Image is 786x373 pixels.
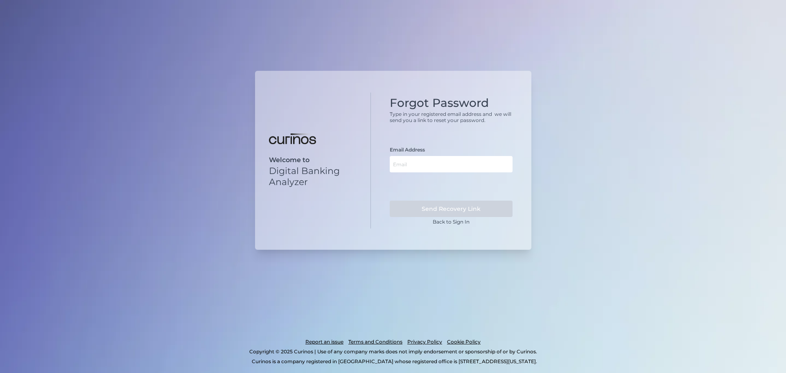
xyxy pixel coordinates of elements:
[348,337,402,347] a: Terms and Conditions
[40,347,746,357] p: Copyright © 2025 Curinos | Use of any company marks does not imply endorsement or sponsorship of ...
[269,165,357,188] p: Digital Banking Analyzer
[390,147,425,153] label: Email Address
[433,219,470,225] a: Back to Sign In
[390,201,513,217] button: Send Recovery Link
[269,156,357,164] p: Welcome to
[269,133,316,144] img: Digital Banking Analyzer
[390,156,513,172] input: Email
[43,357,746,366] p: Curinos is a company registered in [GEOGRAPHIC_DATA] whose registered office is [STREET_ADDRESS][...
[447,337,481,347] a: Cookie Policy
[305,337,343,347] a: Report an issue
[407,337,442,347] a: Privacy Policy
[390,96,513,110] h1: Forgot Password
[390,111,513,123] p: Type in your registered email address and we will send you a link to reset your password.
